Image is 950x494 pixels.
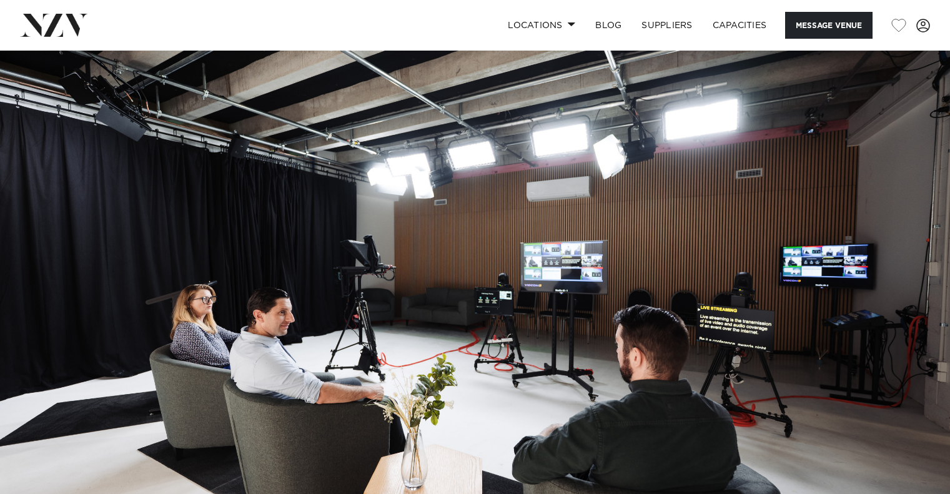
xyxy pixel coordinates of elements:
a: Locations [498,12,585,39]
button: Message Venue [785,12,873,39]
a: SUPPLIERS [631,12,702,39]
img: nzv-logo.png [20,14,88,36]
a: Capacities [703,12,777,39]
a: BLOG [585,12,631,39]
